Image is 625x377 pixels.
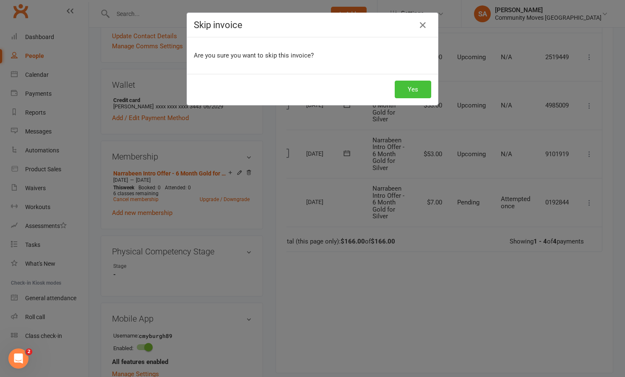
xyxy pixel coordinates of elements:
[194,52,314,59] span: Are you sure you want to skip this invoice?
[8,348,29,369] iframe: Intercom live chat
[395,81,431,98] button: Yes
[194,20,431,30] h4: Skip invoice
[26,348,32,355] span: 2
[416,18,430,32] button: Close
